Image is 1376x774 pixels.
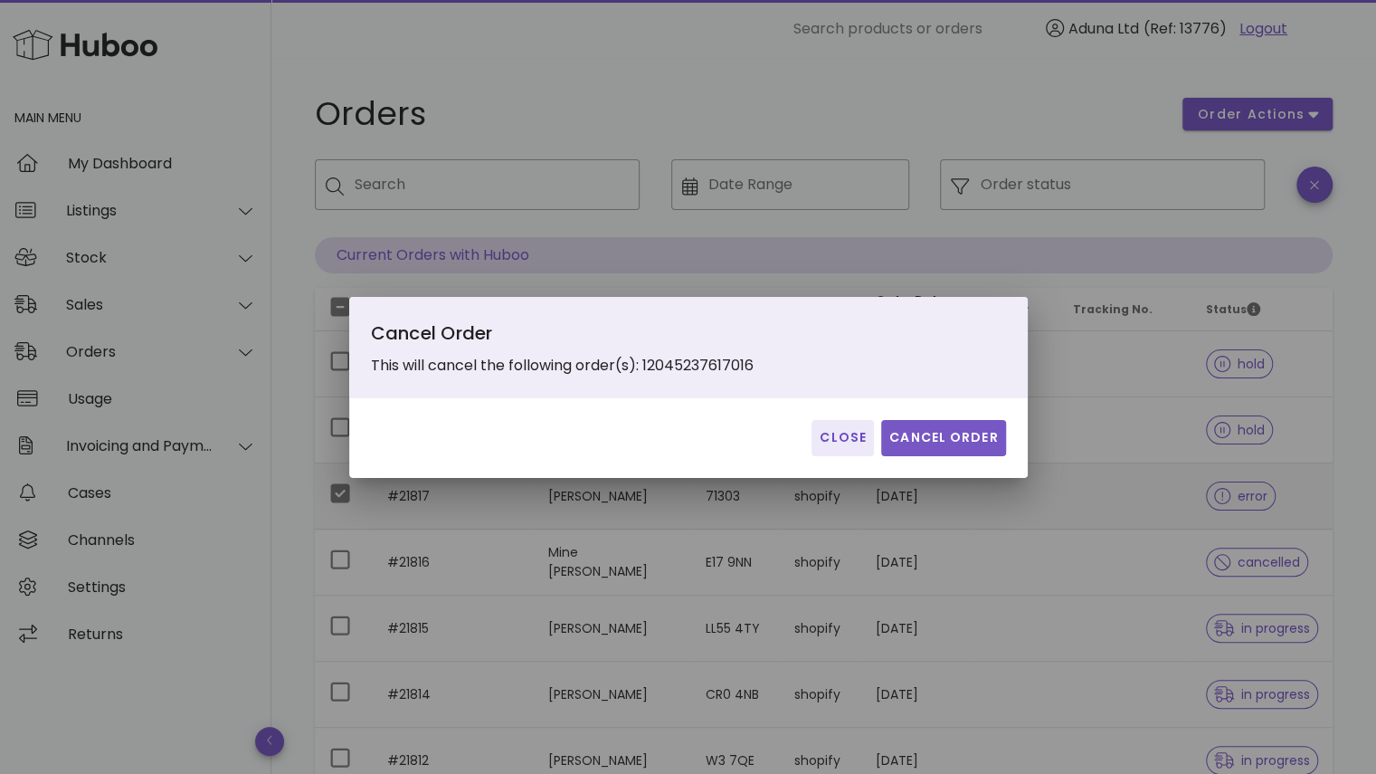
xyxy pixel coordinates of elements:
[888,428,999,447] span: Cancel Order
[811,420,874,456] button: Close
[819,428,867,447] span: Close
[371,319,777,377] div: This will cancel the following order(s): 12045237617016
[881,420,1006,456] button: Cancel Order
[371,319,777,355] div: Cancel Order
